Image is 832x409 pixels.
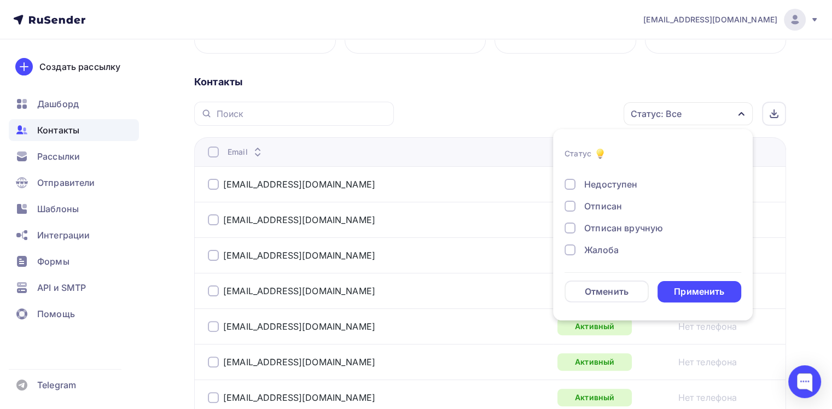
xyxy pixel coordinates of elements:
[217,108,387,120] input: Поиск
[643,14,777,25] span: [EMAIL_ADDRESS][DOMAIN_NAME]
[631,107,682,120] div: Статус: Все
[678,355,737,369] a: Нет телефона
[643,9,819,31] a: [EMAIL_ADDRESS][DOMAIN_NAME]
[37,255,69,268] span: Формы
[37,124,79,137] span: Контакты
[9,145,139,167] a: Рассылки
[678,391,737,404] a: Нет телефона
[37,307,75,320] span: Помощь
[39,60,120,73] div: Создать рассылку
[9,250,139,272] a: Формы
[37,176,95,189] span: Отправители
[565,148,591,159] div: Статус
[623,102,753,126] button: Статус: Все
[9,198,139,220] a: Шаблоны
[37,229,90,242] span: Интеграции
[584,221,663,235] div: Отписан вручную
[557,353,632,371] div: Активный
[223,357,375,367] a: [EMAIL_ADDRESS][DOMAIN_NAME]
[584,178,637,191] div: Недоступен
[557,389,632,406] div: Активный
[223,285,375,296] a: [EMAIL_ADDRESS][DOMAIN_NAME]
[223,214,375,225] a: [EMAIL_ADDRESS][DOMAIN_NAME]
[678,320,737,333] a: Нет телефона
[194,75,786,89] div: Контакты
[223,321,375,332] a: [EMAIL_ADDRESS][DOMAIN_NAME]
[37,150,80,163] span: Рассылки
[584,243,619,256] div: Жалоба
[553,129,753,320] ul: Статус: Все
[557,318,632,335] div: Активный
[9,93,139,115] a: Дашборд
[223,392,375,403] a: [EMAIL_ADDRESS][DOMAIN_NAME]
[585,285,629,298] div: Отменить
[37,281,86,294] span: API и SMTP
[674,285,724,298] div: Применить
[37,378,76,392] span: Telegram
[9,119,139,141] a: Контакты
[223,179,375,190] a: [EMAIL_ADDRESS][DOMAIN_NAME]
[228,147,264,157] div: Email
[9,172,139,194] a: Отправители
[37,97,79,110] span: Дашборд
[37,202,79,215] span: Шаблоны
[584,200,622,213] div: Отписан
[223,250,375,261] a: [EMAIL_ADDRESS][DOMAIN_NAME]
